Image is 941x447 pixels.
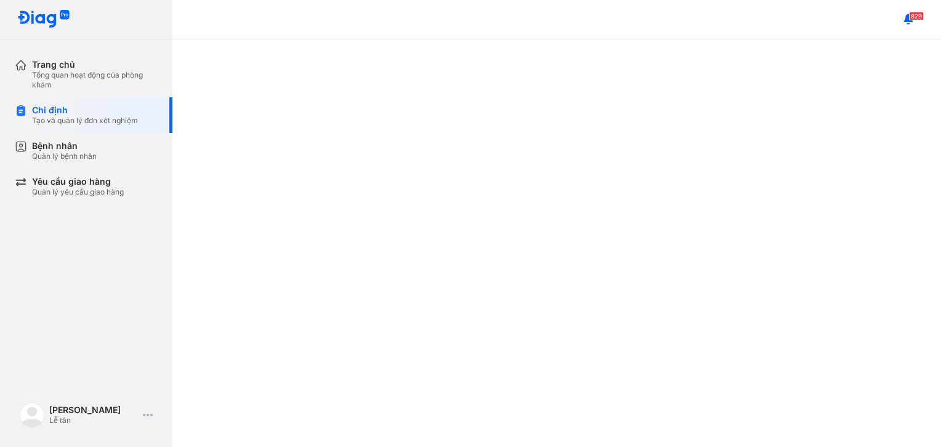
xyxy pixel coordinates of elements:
div: Tạo và quản lý đơn xét nghiệm [32,116,138,126]
img: logo [20,403,44,427]
div: Tổng quan hoạt động của phòng khám [32,70,158,90]
div: Bệnh nhân [32,140,97,151]
div: Yêu cầu giao hàng [32,176,124,187]
div: Quản lý yêu cầu giao hàng [32,187,124,197]
span: 829 [909,12,924,20]
div: Lễ tân [49,416,138,425]
div: [PERSON_NAME] [49,405,138,416]
div: Quản lý bệnh nhân [32,151,97,161]
div: Chỉ định [32,105,138,116]
img: logo [17,10,70,29]
div: Trang chủ [32,59,158,70]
